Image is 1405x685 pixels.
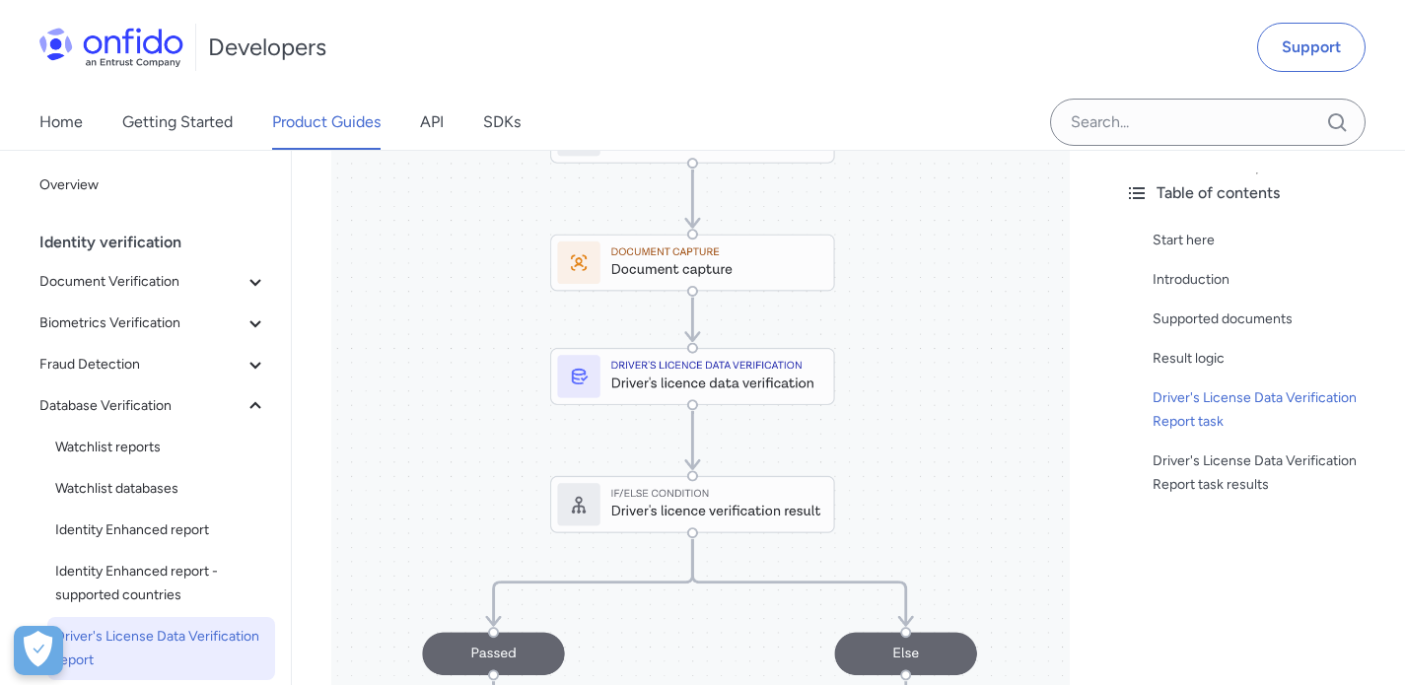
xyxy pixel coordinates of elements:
a: Driver's License Data Verification Report task results [1153,449,1389,497]
div: Cookie Preferences [14,626,63,675]
span: Biometrics Verification [39,311,244,335]
a: Overview [32,166,275,205]
a: Driver's License Data Verification Report task [1153,386,1389,434]
a: Driver's License Data Verification report [47,617,275,680]
a: Start here [1153,229,1389,252]
button: Document Verification [32,262,275,302]
a: Introduction [1153,268,1389,292]
div: Table of contents [1125,181,1389,205]
span: Watchlist databases [55,477,267,501]
button: Biometrics Verification [32,304,275,343]
a: Support [1257,23,1366,72]
a: SDKs [483,95,521,150]
span: Fraud Detection [39,353,244,377]
button: Open Preferences [14,626,63,675]
span: Identity Enhanced report - supported countries [55,560,267,607]
span: Driver's License Data Verification report [55,625,267,672]
a: API [420,95,444,150]
button: Database Verification [32,386,275,426]
img: Onfido Logo [39,28,183,67]
h1: Developers [208,32,326,63]
span: Watchlist reports [55,436,267,459]
a: Product Guides [272,95,381,150]
span: Database Verification [39,394,244,418]
a: Identity Enhanced report [47,511,275,550]
input: Onfido search input field [1050,99,1366,146]
a: Result logic [1153,347,1389,371]
a: Getting Started [122,95,233,150]
a: Home [39,95,83,150]
button: Fraud Detection [32,345,275,384]
a: Supported documents [1153,308,1389,331]
span: Overview [39,173,267,197]
span: Identity Enhanced report [55,518,267,542]
a: Identity Enhanced report - supported countries [47,552,275,615]
a: Watchlist databases [47,469,275,509]
div: Identity verification [39,223,283,262]
span: Document Verification [39,270,244,294]
a: Watchlist reports [47,428,275,467]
